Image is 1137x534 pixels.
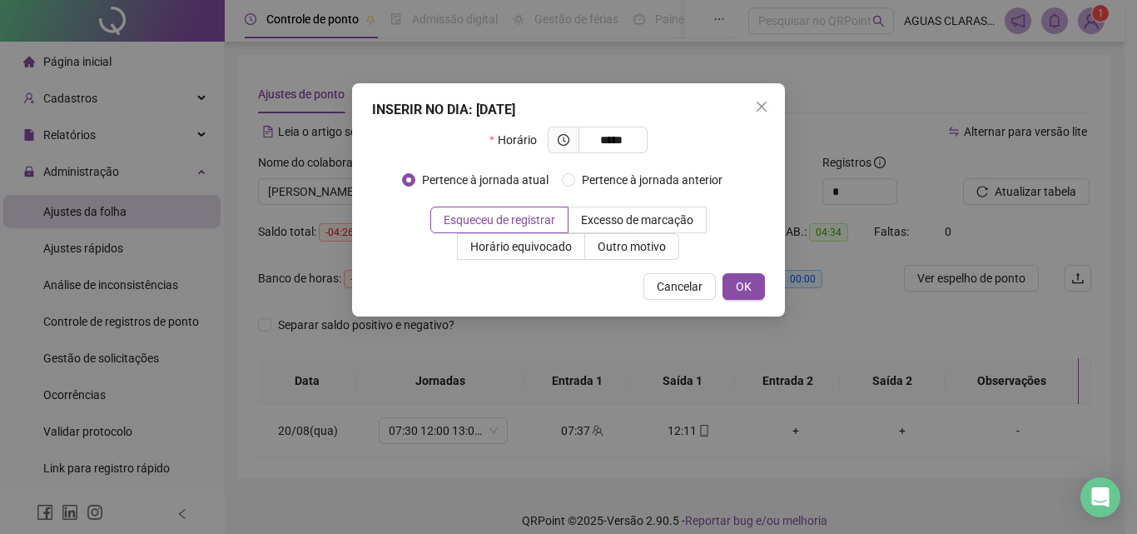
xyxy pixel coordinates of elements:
span: Excesso de marcação [581,213,693,227]
span: OK [736,277,752,296]
button: Cancelar [643,273,716,300]
span: Horário equivocado [470,240,572,253]
span: close [755,100,768,113]
span: Esqueceu de registrar [444,213,555,227]
span: Cancelar [657,277,703,296]
div: Open Intercom Messenger [1080,477,1120,517]
span: Pertence à jornada atual [415,171,555,189]
div: INSERIR NO DIA : [DATE] [372,100,765,120]
button: Close [748,93,775,120]
span: Outro motivo [598,240,666,253]
button: OK [722,273,765,300]
label: Horário [489,127,547,153]
span: Pertence à jornada anterior [575,171,729,189]
span: clock-circle [558,134,569,146]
